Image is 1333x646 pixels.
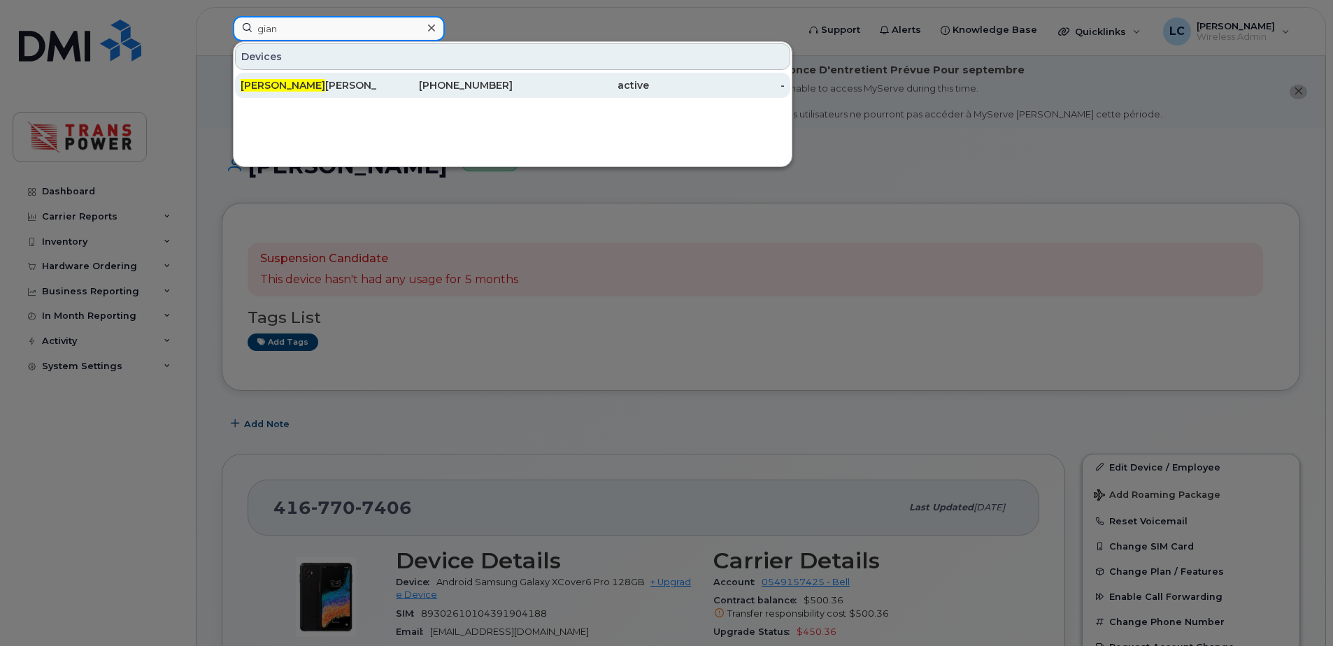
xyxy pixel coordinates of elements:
[241,79,325,92] span: [PERSON_NAME]
[513,78,649,92] div: active
[377,78,513,92] div: [PHONE_NUMBER]
[235,73,790,98] a: [PERSON_NAME][PERSON_NAME][PHONE_NUMBER]active-
[649,78,785,92] div: -
[235,43,790,70] div: Devices
[241,78,377,92] div: [PERSON_NAME]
